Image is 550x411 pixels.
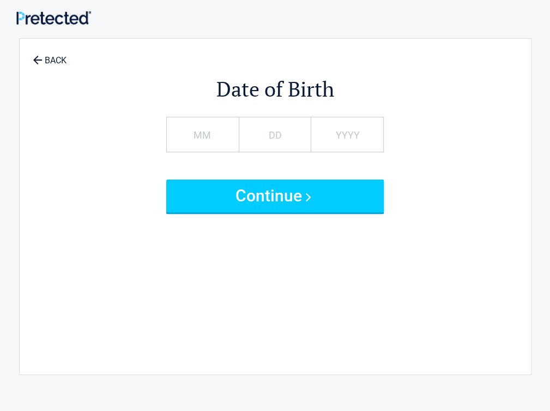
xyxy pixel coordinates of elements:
label: MM [194,128,211,142]
button: Continue [166,180,384,212]
a: BACK [31,46,69,65]
label: YYYY [336,128,360,142]
h2: Date of Birth [80,75,471,103]
label: DD [268,128,281,142]
img: Main Logo [16,11,91,25]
